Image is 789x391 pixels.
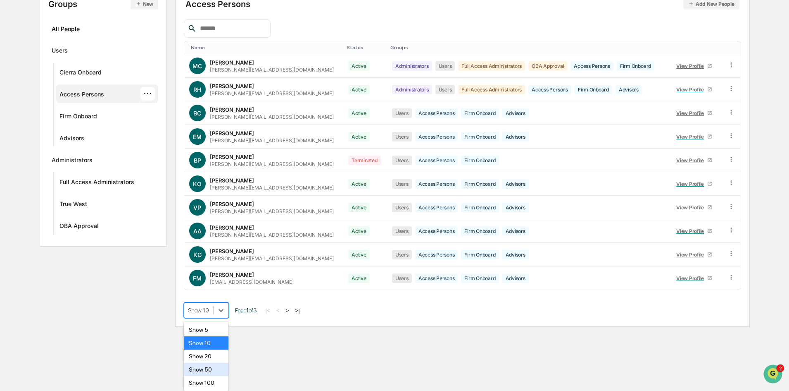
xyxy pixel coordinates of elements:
[82,183,100,189] span: Pylon
[435,61,455,71] div: Users
[461,156,499,165] div: Firm Onboard
[502,203,529,212] div: Advisors
[392,61,432,71] div: Administrators
[210,177,254,184] div: [PERSON_NAME]
[348,226,370,236] div: Active
[676,134,707,140] div: View Profile
[292,307,302,314] button: >|
[8,148,15,154] div: 🖐️
[676,275,707,281] div: View Profile
[59,69,102,79] div: Cierra Onboard
[347,45,384,50] div: Toggle SortBy
[193,110,201,117] span: BC
[191,45,340,50] div: Toggle SortBy
[210,255,334,261] div: [PERSON_NAME][EMAIL_ADDRESS][DOMAIN_NAME]
[390,45,665,50] div: Toggle SortBy
[348,132,370,142] div: Active
[283,307,292,314] button: >
[17,63,32,78] img: 6558925923028_b42adfe598fdc8269267_72.jpg
[184,323,229,336] div: Show 5
[461,132,499,142] div: Firm Onboard
[68,147,102,155] span: Attestations
[415,203,458,212] div: Access Persons
[392,273,412,283] div: Users
[73,113,90,119] span: [DATE]
[502,273,529,283] div: Advisors
[37,63,135,72] div: Start new chat
[210,248,254,254] div: [PERSON_NAME]
[210,137,334,144] div: [PERSON_NAME][EMAIL_ADDRESS][DOMAIN_NAME]
[461,273,499,283] div: Firm Onboard
[193,86,201,93] span: RH
[210,106,254,113] div: [PERSON_NAME]
[676,181,707,187] div: View Profile
[140,87,155,101] div: ···
[184,336,229,350] div: Show 10
[673,225,716,237] a: View Profile
[5,159,55,174] a: 🔎Data Lookup
[52,22,155,36] div: All People
[8,105,21,118] img: Ed Schembor
[59,134,84,144] div: Advisors
[502,226,529,236] div: Advisors
[673,83,716,96] a: View Profile
[210,161,334,167] div: [PERSON_NAME][EMAIL_ADDRESS][DOMAIN_NAME]
[435,85,455,94] div: Users
[210,90,334,96] div: [PERSON_NAME][EMAIL_ADDRESS][DOMAIN_NAME]
[193,275,202,282] span: FM
[415,156,458,165] div: Access Persons
[193,133,202,140] span: EM
[59,113,97,122] div: Firm Onboard
[210,208,334,214] div: [PERSON_NAME][EMAIL_ADDRESS][DOMAIN_NAME]
[348,156,381,165] div: Terminated
[59,222,99,232] div: OBA Approval
[502,108,529,118] div: Advisors
[348,250,370,259] div: Active
[392,132,412,142] div: Users
[415,226,458,236] div: Access Persons
[392,226,412,236] div: Users
[210,130,254,137] div: [PERSON_NAME]
[140,66,150,76] button: Start new chat
[184,376,229,389] div: Show 100
[528,61,567,71] div: OBA Approval
[210,67,334,73] div: [PERSON_NAME][EMAIL_ADDRESS][DOMAIN_NAME]
[415,108,458,118] div: Access Persons
[210,232,334,238] div: [PERSON_NAME][EMAIL_ADDRESS][DOMAIN_NAME]
[263,307,273,314] button: |<
[673,248,716,261] a: View Profile
[673,201,716,214] a: View Profile
[616,85,642,94] div: Advisors
[17,113,23,120] img: 1746055101610-c473b297-6a78-478c-a979-82029cc54cd1
[210,83,254,89] div: [PERSON_NAME]
[502,250,529,259] div: Advisors
[58,182,100,189] a: Powered byPylon
[193,204,201,211] span: VP
[194,157,201,164] span: BP
[235,307,257,314] span: Page 1 of 3
[348,273,370,283] div: Active
[415,250,458,259] div: Access Persons
[17,147,53,155] span: Preclearance
[415,273,458,283] div: Access Persons
[193,228,202,235] span: AA
[415,132,458,142] div: Access Persons
[575,85,612,94] div: Firm Onboard
[37,72,114,78] div: We're available if you need us!
[210,224,254,231] div: [PERSON_NAME]
[52,47,68,57] div: Users
[392,250,412,259] div: Users
[210,59,254,66] div: [PERSON_NAME]
[676,157,707,163] div: View Profile
[392,85,432,94] div: Administrators
[8,92,55,98] div: Past conversations
[210,154,254,160] div: [PERSON_NAME]
[193,251,202,258] span: KG
[17,163,52,171] span: Data Lookup
[193,180,202,187] span: KO
[676,63,707,69] div: View Profile
[461,203,499,212] div: Firm Onboard
[673,60,716,72] a: View Profile
[8,63,23,78] img: 1746055101610-c473b297-6a78-478c-a979-82029cc54cd1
